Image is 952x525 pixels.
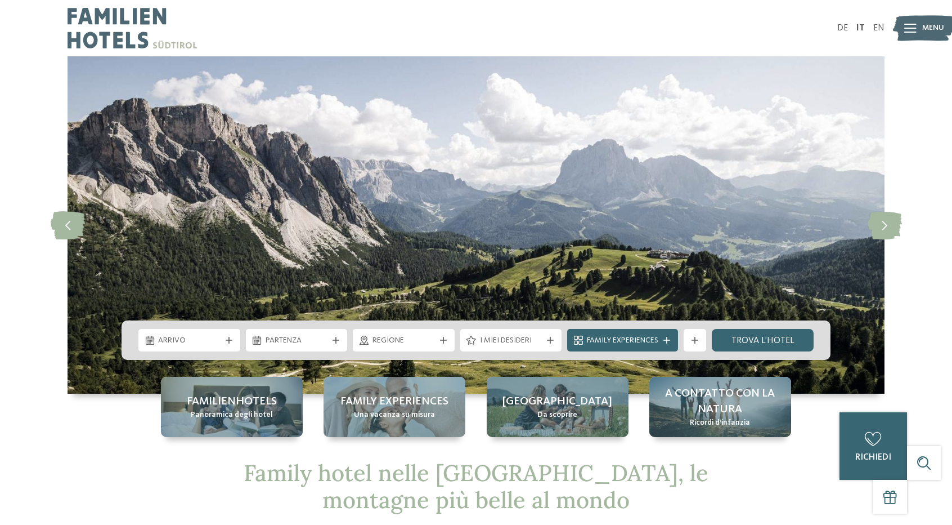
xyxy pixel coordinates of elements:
span: Partenza [266,335,328,346]
span: [GEOGRAPHIC_DATA] [502,394,612,410]
span: Ricordi d’infanzia [690,417,750,429]
a: Family hotel nelle Dolomiti: una vacanza nel regno dei Monti Pallidi Familienhotels Panoramica de... [161,377,303,437]
span: Familienhotels [187,394,277,410]
span: A contatto con la natura [661,386,780,417]
span: Family Experiences [587,335,658,346]
span: I miei desideri [480,335,542,346]
span: Menu [922,23,944,34]
span: Family experiences [340,394,448,410]
a: trova l’hotel [712,329,814,352]
a: Family hotel nelle Dolomiti: una vacanza nel regno dei Monti Pallidi Family experiences Una vacan... [324,377,465,437]
span: Una vacanza su misura [354,410,435,421]
a: IT [856,24,865,33]
span: richiedi [855,453,891,462]
span: Regione [372,335,435,346]
a: DE [837,24,848,33]
span: Panoramica degli hotel [191,410,273,421]
span: Da scoprire [537,410,577,421]
a: richiedi [839,412,907,480]
img: Family hotel nelle Dolomiti: una vacanza nel regno dei Monti Pallidi [68,56,884,394]
a: EN [873,24,884,33]
a: Family hotel nelle Dolomiti: una vacanza nel regno dei Monti Pallidi [GEOGRAPHIC_DATA] Da scoprire [487,377,628,437]
a: Family hotel nelle Dolomiti: una vacanza nel regno dei Monti Pallidi A contatto con la natura Ric... [649,377,791,437]
span: Family hotel nelle [GEOGRAPHIC_DATA], le montagne più belle al mondo [244,459,708,514]
span: Arrivo [158,335,221,346]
